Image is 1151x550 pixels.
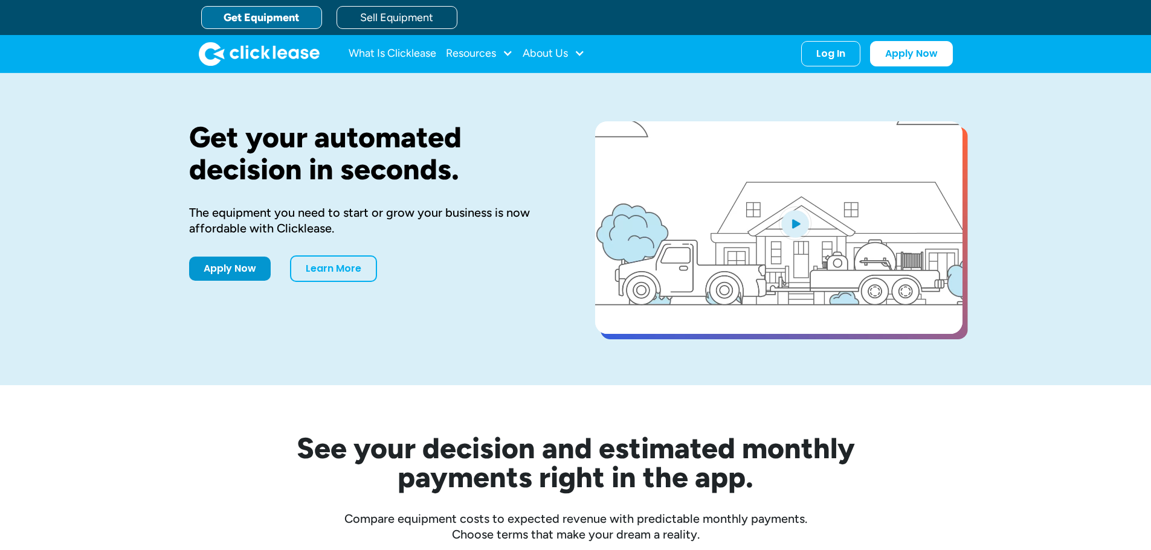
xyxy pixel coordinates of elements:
a: Apply Now [870,41,953,66]
a: What Is Clicklease [349,42,436,66]
h2: See your decision and estimated monthly payments right in the app. [237,433,914,491]
h1: Get your automated decision in seconds. [189,121,556,185]
div: Resources [446,42,513,66]
div: Log In [816,48,845,60]
div: The equipment you need to start or grow your business is now affordable with Clicklease. [189,205,556,236]
div: Compare equipment costs to expected revenue with predictable monthly payments. Choose terms that ... [189,511,962,542]
a: home [199,42,320,66]
a: Apply Now [189,257,271,281]
a: Sell Equipment [337,6,457,29]
a: Learn More [290,255,377,282]
a: Get Equipment [201,6,322,29]
a: open lightbox [595,121,962,334]
div: About Us [523,42,585,66]
img: Blue play button logo on a light blue circular background [779,206,811,240]
img: Clicklease logo [199,42,320,66]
